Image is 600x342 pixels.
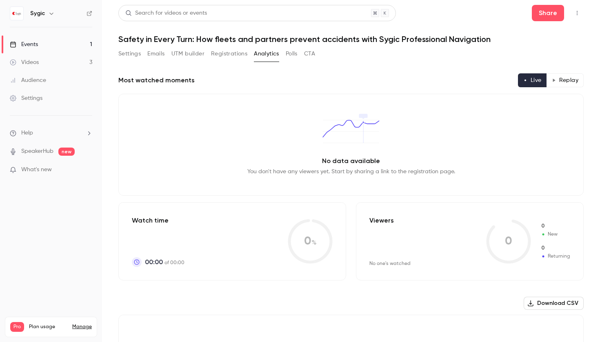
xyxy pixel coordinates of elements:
h1: Safety in Every Turn: How fleets and partners prevent accidents with Sygic Professional Navigation [118,34,584,44]
div: Events [10,40,38,49]
button: Replay [547,73,584,87]
h2: Most watched moments [118,75,195,85]
button: Polls [286,47,298,60]
div: Search for videos or events [125,9,207,18]
div: No one's watched [369,260,411,267]
button: CTA [304,47,315,60]
span: Returning [541,245,570,252]
span: Help [21,129,33,137]
p: of 00:00 [145,257,184,267]
button: Download CSV [524,297,584,310]
span: New [541,231,570,238]
button: Emails [147,47,164,60]
button: Analytics [254,47,279,60]
span: Returning [541,253,570,260]
div: Settings [10,94,42,102]
span: new [58,148,75,156]
span: What's new [21,165,52,174]
div: Videos [10,58,39,66]
span: Plan usage [29,324,67,330]
h6: Sygic [30,9,45,18]
div: Audience [10,76,46,84]
p: No data available [322,156,380,166]
li: help-dropdown-opener [10,129,92,137]
p: You don't have any viewers yet. Start by sharing a link to the registration page. [247,168,455,176]
img: Sygic [10,7,23,20]
span: New [541,223,570,230]
span: 00:00 [145,257,163,267]
iframe: Noticeable Trigger [82,166,92,174]
span: Pro [10,322,24,332]
button: Live [518,73,547,87]
button: UTM builder [171,47,204,60]
button: Registrations [211,47,247,60]
button: Settings [118,47,141,60]
a: Manage [72,324,92,330]
p: Viewers [369,216,394,225]
button: Share [532,5,564,21]
p: Watch time [132,216,184,225]
a: SpeakerHub [21,147,53,156]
